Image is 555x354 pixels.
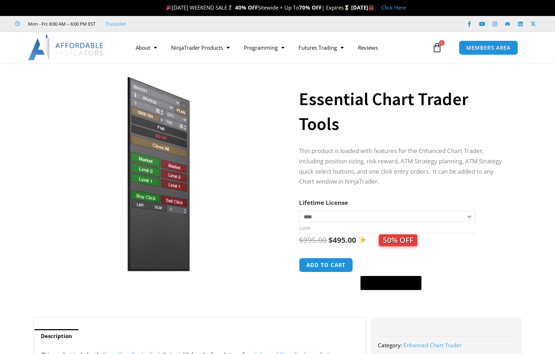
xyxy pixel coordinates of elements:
span: Mon - Fri: 8:00 AM – 6:00 PM EST [26,20,96,28]
span: MEMBERS AREA [466,45,511,50]
img: 🎉 [166,5,172,10]
a: Click Here [381,4,406,11]
h1: Essential Chart Trader Tools [299,87,506,136]
strong: [DATE] [351,4,374,11]
a: Clear options [299,226,310,231]
strong: 70% OFF [299,4,322,11]
button: Add to cart [299,258,353,272]
button: Buy with GPay [360,276,421,290]
img: 🏭 [369,5,374,10]
strong: 40% OFF [235,4,258,11]
a: MEMBERS AREA [459,40,518,55]
bdi: 495.00 [328,235,356,245]
img: LogoAI | Affordable Indicators – NinjaTrader [28,35,104,60]
label: Lifetime License [299,198,348,207]
a: NinjaTrader Products [164,39,237,56]
a: Programming [237,39,292,56]
p: This product is loaded with features for the Enhanced Chart Trader, including position sizing, ri... [299,146,506,187]
img: Essential Chart Trader Tools [44,76,273,272]
span: $ [299,235,303,245]
nav: Menu [129,39,430,56]
span: $ [328,235,333,245]
span: [DATE] WEEKEND SALE Sitewide + Up To | Expires [164,4,351,11]
span: 0 [439,40,445,46]
img: ⌛ [344,5,349,10]
a: Enhanced Chart Trader [403,342,462,349]
iframe: Secure express checkout frame [359,257,423,274]
img: ✨ [359,236,366,244]
a: About [129,39,164,56]
img: 🏌️‍♂️ [228,5,233,10]
a: Description [34,329,78,343]
a: Reviews [351,39,385,56]
a: Futures Trading [292,39,351,56]
bdi: 995.00 [299,235,327,245]
span: Category: [378,342,402,349]
a: 0 [421,37,453,58]
a: Trustpilot [105,20,126,28]
span: 50% OFF [379,234,417,246]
